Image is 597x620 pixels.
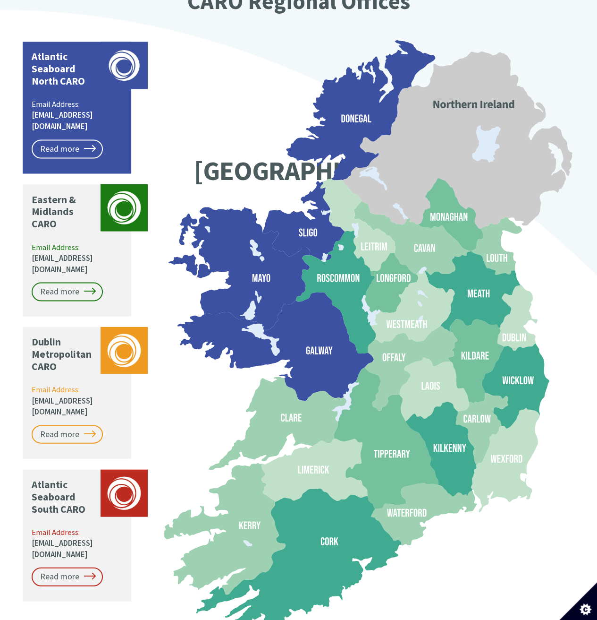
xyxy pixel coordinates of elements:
p: Atlantic Seaboard North CARO [32,51,96,87]
a: Read more [32,139,103,158]
a: Read more [32,567,103,586]
a: Read more [32,282,103,301]
p: Email Address: [32,384,124,417]
a: [EMAIL_ADDRESS][DOMAIN_NAME] [32,110,93,131]
p: Dublin Metropolitan CARO [32,336,96,372]
a: Read more [32,425,103,444]
a: [EMAIL_ADDRESS][DOMAIN_NAME] [32,395,93,417]
button: Set cookie preferences [559,582,597,620]
p: Email Address: [32,241,124,275]
a: [EMAIL_ADDRESS][DOMAIN_NAME] [32,252,93,274]
p: Eastern & Midlands CARO [32,193,96,230]
p: Email Address: [32,99,124,132]
text: [GEOGRAPHIC_DATA] [193,154,435,188]
p: Email Address: [32,526,124,560]
a: [EMAIL_ADDRESS][DOMAIN_NAME] [32,537,93,559]
p: Atlantic Seaboard South CARO [32,478,96,515]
